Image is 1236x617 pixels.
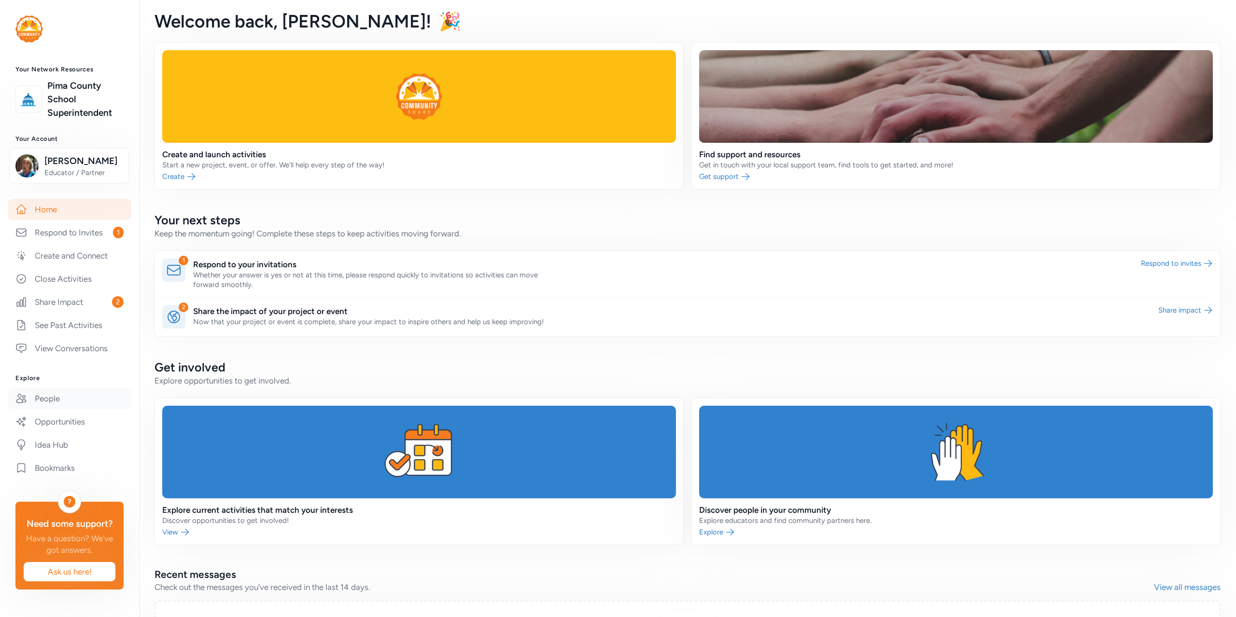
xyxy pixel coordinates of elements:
a: Create and Connect [8,245,131,266]
h3: Your Account [15,135,124,143]
h2: Get involved [154,359,1221,375]
div: 2 [179,302,188,312]
div: Explore opportunities to get involved. [154,375,1221,386]
h3: Your Network Resources [15,66,124,73]
img: logo [15,15,43,42]
h2: Recent messages [154,568,1154,581]
div: Have a question? We've got answers. [23,533,116,556]
a: View Conversations [8,338,131,359]
a: View all messages [1154,581,1221,593]
div: Check out the messages you've received in the last 14 days. [154,581,1154,593]
div: Keep the momentum going! Complete these steps to keep activities moving forward. [154,228,1221,239]
a: Close Activities [8,268,131,289]
a: Pima County School Superintendent [47,79,124,120]
a: Home [8,199,131,220]
h3: Explore [15,374,124,382]
span: Educator / Partner [44,168,123,178]
span: 1 [113,227,124,238]
a: Respond to Invites1 [8,222,131,243]
a: Bookmarks [8,457,131,479]
button: Ask us here! [23,562,116,582]
a: People [8,388,131,409]
span: 🎉 [439,11,461,32]
h2: Your next steps [154,212,1221,228]
a: See Past Activities [8,315,131,336]
span: 2 [112,296,124,308]
div: 1 [179,256,188,265]
div: Need some support? [23,517,116,531]
img: logo [18,89,39,110]
div: ? [64,496,75,507]
span: [PERSON_NAME] [44,154,123,168]
button: [PERSON_NAME]Educator / Partner [9,148,129,184]
a: Idea Hub [8,434,131,455]
a: Opportunities [8,411,131,432]
span: Ask us here! [31,566,108,577]
a: Share Impact2 [8,291,131,313]
span: Welcome back , [PERSON_NAME]! [154,11,431,32]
